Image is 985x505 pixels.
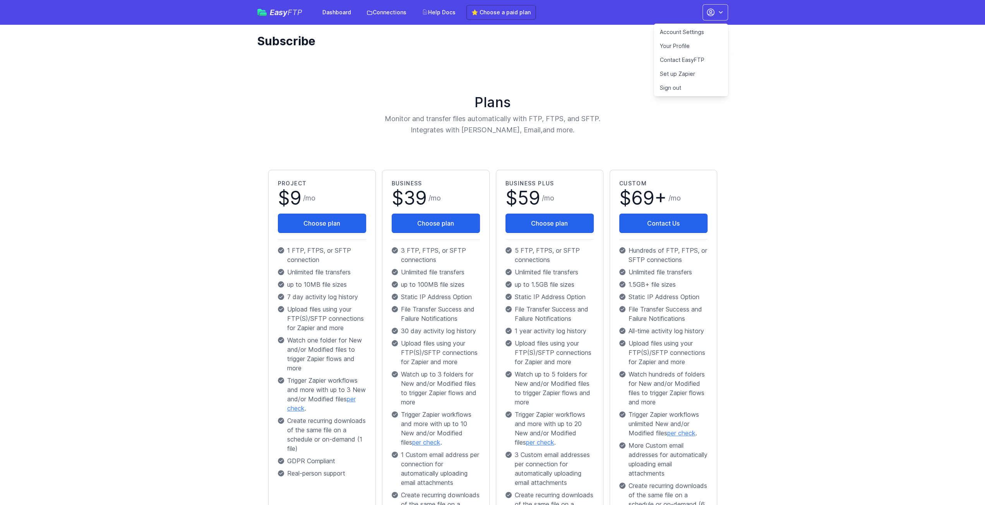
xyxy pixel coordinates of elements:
[671,194,681,202] span: mo
[505,214,594,233] button: Choose plan
[619,189,667,207] span: $
[505,180,594,187] h2: Business Plus
[278,189,301,207] span: $
[278,292,366,301] p: 7 day activity log history
[392,189,427,207] span: $
[278,336,366,373] p: Watch one folder for New and/or Modified files to trigger Zapier flows and more
[619,305,707,323] p: File Transfer Success and Failure Notifications
[544,194,554,202] span: mo
[290,187,301,209] span: 9
[505,292,594,301] p: Static IP Address Option
[619,339,707,366] p: Upload files using your FTP(S)/SFTP connections for Zapier and more
[654,53,728,67] a: Contact EasyFTP
[654,39,728,53] a: Your Profile
[619,292,707,301] p: Static IP Address Option
[654,81,728,95] a: Sign out
[619,180,707,187] h2: Custom
[417,5,460,19] a: Help Docs
[392,450,480,487] p: 1 Custom email address per connection for automatically uploading email attachments
[619,441,707,478] p: More Custom email addresses for automatically uploading email attachments
[278,469,366,478] p: Real-person support
[412,438,440,446] a: per check
[392,305,480,323] p: File Transfer Success and Failure Notifications
[303,193,315,204] span: /
[619,246,707,264] p: Hundreds of FTP, FTPS, or SFTP connections
[392,214,480,233] button: Choose plan
[265,94,720,110] h1: Plans
[392,267,480,277] p: Unlimited file transfers
[542,193,554,204] span: /
[270,9,302,16] span: Easy
[505,326,594,336] p: 1 year activity log history
[431,194,441,202] span: mo
[466,5,536,20] a: ⭐ Choose a paid plan
[278,416,366,453] p: Create recurring downloads of the same file on a schedule or on-demand (1 file)
[515,410,594,447] span: Trigger Zapier workflows and more with up to 20 New and/or Modified files .
[278,267,366,277] p: Unlimited file transfers
[619,267,707,277] p: Unlimited file transfers
[287,376,366,413] span: Trigger Zapier workflows and more with up to 3 New and/or Modified files .
[362,5,411,19] a: Connections
[619,280,707,289] p: 1.5GB+ file sizes
[257,9,267,16] img: easyftp_logo.png
[505,267,594,277] p: Unlimited file transfers
[629,410,707,438] span: Trigger Zapier workflows unlimited New and/or Modified files .
[287,395,356,412] a: per check
[401,410,480,447] span: Trigger Zapier workflows and more with up to 10 New and/or Modified files .
[505,305,594,323] p: File Transfer Success and Failure Notifications
[278,246,366,264] p: 1 FTP, FTPS, or SFTP connection
[257,34,722,48] h1: Subscribe
[278,214,366,233] button: Choose plan
[505,370,594,407] p: Watch up to 5 folders for New and/or Modified files to trigger Zapier flows and more
[631,187,667,209] span: 69+
[318,5,356,19] a: Dashboard
[505,450,594,487] p: 3 Custom email addresses per connection for automatically uploading email attachments
[278,305,366,332] p: Upload files using your FTP(S)/SFTP connections for Zapier and more
[341,113,644,136] p: Monitor and transfer files automatically with FTP, FTPS, and SFTP. Integrates with [PERSON_NAME],...
[505,280,594,289] p: up to 1.5GB file sizes
[667,429,695,437] a: per check
[392,339,480,366] p: Upload files using your FTP(S)/SFTP connections for Zapier and more
[505,189,540,207] span: $
[668,193,681,204] span: /
[392,326,480,336] p: 30 day activity log history
[404,187,427,209] span: 39
[619,214,707,233] a: Contact Us
[392,370,480,407] p: Watch up to 3 folders for New and/or Modified files to trigger Zapier flows and more
[505,339,594,366] p: Upload files using your FTP(S)/SFTP connections for Zapier and more
[392,280,480,289] p: up to 100MB file sizes
[619,326,707,336] p: All-time activity log history
[526,438,554,446] a: per check
[278,280,366,289] p: up to 10MB file sizes
[305,194,315,202] span: mo
[288,8,302,17] span: FTP
[392,292,480,301] p: Static IP Address Option
[654,25,728,39] a: Account Settings
[517,187,540,209] span: 59
[392,180,480,187] h2: Business
[257,9,302,16] a: EasyFTP
[654,67,728,81] a: Set up Zapier
[392,246,480,264] p: 3 FTP, FTPS, or SFTP connections
[278,180,366,187] h2: Project
[505,246,594,264] p: 5 FTP, FTPS, or SFTP connections
[428,193,441,204] span: /
[619,370,707,407] p: Watch hundreds of folders for New and/or Modified files to trigger Zapier flows and more
[278,456,366,466] p: GDPR Compliant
